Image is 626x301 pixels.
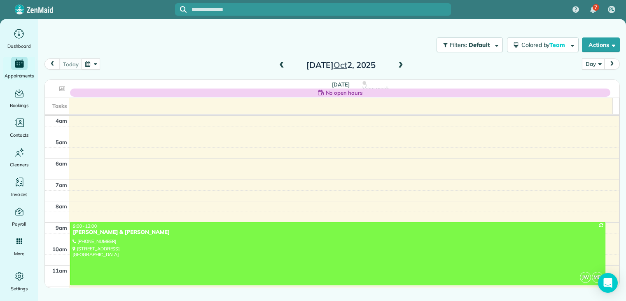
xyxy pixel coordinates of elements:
[11,190,28,198] span: Invoices
[592,272,603,283] span: MD
[56,139,67,145] span: 5am
[56,182,67,188] span: 7am
[3,175,35,198] a: Invoices
[290,61,392,70] h2: [DATE] 2, 2025
[175,6,187,13] button: Focus search
[56,224,67,231] span: 9am
[582,58,605,70] button: Day
[432,37,503,52] a: Filters: Default
[5,72,34,80] span: Appointments
[332,81,350,88] span: [DATE]
[594,4,597,11] span: 7
[14,250,24,258] span: More
[450,41,467,49] span: Filters:
[549,41,566,49] span: Team
[521,41,568,49] span: Colored by
[73,223,97,229] span: 9:00 - 12:00
[52,103,67,109] span: Tasks
[59,58,82,70] button: today
[584,1,602,19] div: 7 unread notifications
[3,146,35,169] a: Cleaners
[3,205,35,228] a: Payroll
[52,246,67,252] span: 10am
[7,42,31,50] span: Dashboard
[56,203,67,210] span: 8am
[469,41,491,49] span: Default
[580,272,591,283] span: JW
[582,37,620,52] button: Actions
[334,60,347,70] span: Oct
[52,267,67,274] span: 11am
[326,89,363,97] span: No open hours
[56,117,67,124] span: 4am
[598,273,618,293] div: Open Intercom Messenger
[3,27,35,50] a: Dashboard
[44,58,60,70] button: prev
[3,116,35,139] a: Contacts
[604,58,620,70] button: next
[180,6,187,13] svg: Focus search
[72,229,603,236] div: [PERSON_NAME] & [PERSON_NAME]
[11,285,28,293] span: Settings
[437,37,503,52] button: Filters: Default
[3,86,35,110] a: Bookings
[609,6,614,13] span: PL
[56,160,67,167] span: 6am
[10,131,28,139] span: Contacts
[12,220,27,228] span: Payroll
[10,161,28,169] span: Cleaners
[3,57,35,80] a: Appointments
[362,85,389,92] span: View week
[3,270,35,293] a: Settings
[10,101,29,110] span: Bookings
[507,37,579,52] button: Colored byTeam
